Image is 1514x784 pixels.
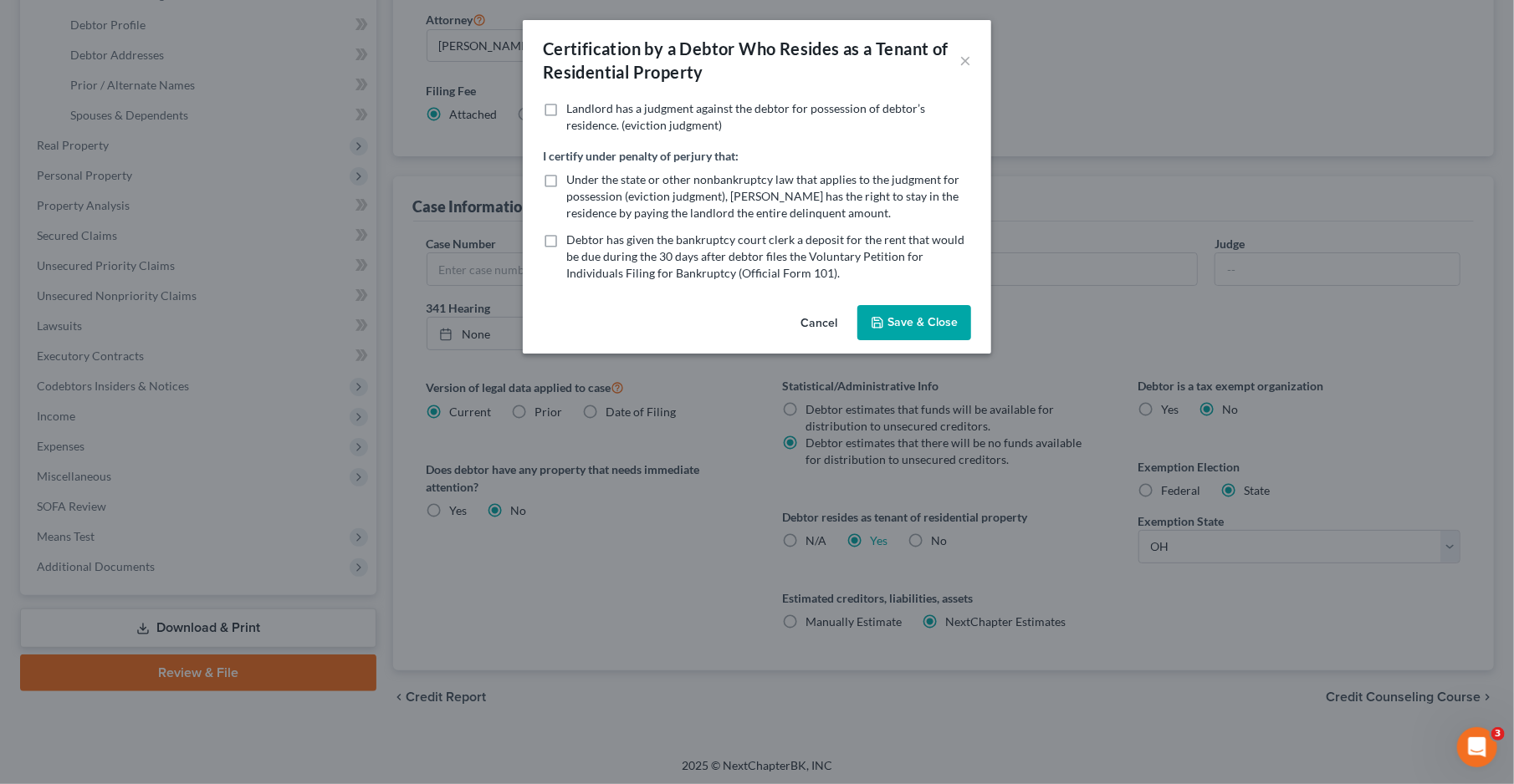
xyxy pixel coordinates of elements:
[959,50,971,70] button: ×
[787,307,851,340] button: Cancel
[857,305,971,340] button: Save & Close
[566,232,964,280] span: Debtor has given the bankruptcy court clerk a deposit for the rent that would be due during the 3...
[543,37,959,84] div: Certification by a Debtor Who Resides as a Tenant of Residential Property
[1491,727,1505,741] span: 3
[1457,727,1497,767] iframe: Intercom live chat
[566,172,959,220] span: Under the state or other nonbankruptcy law that applies to the judgment for possession (eviction ...
[566,101,925,132] span: Landlord has a judgment against the debtor for possession of debtor’s residence. (eviction judgment)
[543,147,739,165] label: I certify under penalty of perjury that:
